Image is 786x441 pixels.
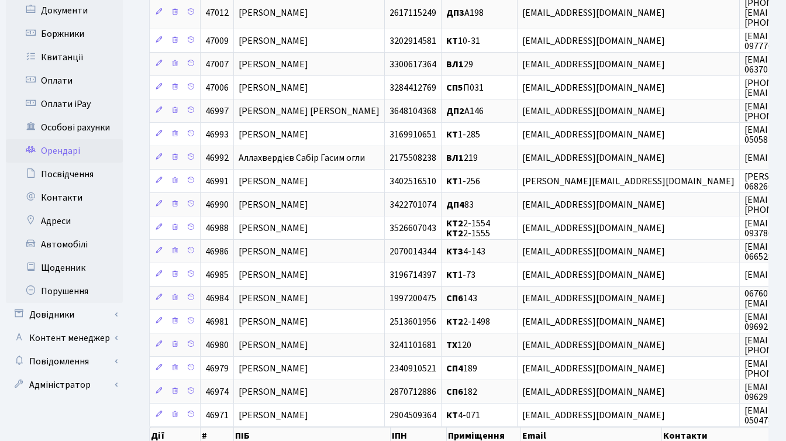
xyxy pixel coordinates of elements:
span: [EMAIL_ADDRESS][DOMAIN_NAME] [522,362,665,375]
span: 219 [446,151,478,164]
span: 3196714397 [389,268,436,281]
span: 2870712886 [389,385,436,398]
span: [EMAIL_ADDRESS][DOMAIN_NAME] [522,339,665,352]
span: [PERSON_NAME] [239,198,308,211]
b: ДП4 [446,198,464,211]
span: 47012 [205,6,229,19]
span: [PERSON_NAME] [239,35,308,47]
b: СП4 [446,362,463,375]
b: ДП2 [446,105,464,118]
span: 46974 [205,385,229,398]
span: 29 [446,58,473,71]
span: [EMAIL_ADDRESS][DOMAIN_NAME] [522,268,665,281]
span: [PERSON_NAME] [PERSON_NAME] [239,105,380,118]
b: КТ2 [446,217,463,230]
span: 10-31 [446,35,480,47]
span: 3648104368 [389,105,436,118]
b: СП5 [446,81,463,94]
span: 2513601956 [389,315,436,328]
span: [EMAIL_ADDRESS][DOMAIN_NAME] [522,6,665,19]
b: ВЛ1 [446,151,464,164]
span: 3402516510 [389,175,436,188]
span: А146 [446,105,484,118]
span: 46990 [205,198,229,211]
span: [EMAIL_ADDRESS][DOMAIN_NAME] [522,81,665,94]
span: [PERSON_NAME] [239,362,308,375]
a: Довідники [6,303,123,326]
span: [EMAIL_ADDRESS][DOMAIN_NAME] [522,128,665,141]
b: СП6 [446,292,463,305]
a: Посвідчення [6,163,123,186]
b: ТХ [446,339,457,352]
span: [EMAIL_ADDRESS][DOMAIN_NAME] [522,385,665,398]
span: [EMAIL_ADDRESS][DOMAIN_NAME] [522,58,665,71]
span: 2070014344 [389,245,436,258]
b: КТ2 [446,315,463,328]
a: Контент менеджер [6,326,123,350]
span: [EMAIL_ADDRESS][DOMAIN_NAME] [522,222,665,235]
span: 189 [446,362,477,375]
span: 46971 [205,409,229,422]
span: 83 [446,198,474,211]
b: КТ [446,35,458,47]
a: Контакти [6,186,123,209]
span: 2340910521 [389,362,436,375]
b: КТ [446,128,458,141]
span: [EMAIL_ADDRESS][DOMAIN_NAME] [522,315,665,328]
span: 46981 [205,315,229,328]
span: 1997200475 [389,292,436,305]
a: Адреси [6,209,123,233]
span: 3284412769 [389,81,436,94]
b: КТ3 [446,245,463,258]
a: Оплати iPay [6,92,123,116]
span: 46988 [205,222,229,235]
span: [EMAIL_ADDRESS][DOMAIN_NAME] [522,292,665,305]
span: 46993 [205,128,229,141]
span: 3241101681 [389,339,436,352]
span: [PERSON_NAME] [239,245,308,258]
a: Боржники [6,22,123,46]
span: 2175508238 [389,151,436,164]
span: [EMAIL_ADDRESS][DOMAIN_NAME] [522,105,665,118]
span: [PERSON_NAME] [239,81,308,94]
span: 2904509364 [389,409,436,422]
span: 120 [446,339,471,352]
span: 46986 [205,245,229,258]
span: 46992 [205,151,229,164]
a: Щоденник [6,256,123,280]
a: Адміністратор [6,373,123,397]
span: [PERSON_NAME][EMAIL_ADDRESS][DOMAIN_NAME] [522,175,735,188]
span: [EMAIL_ADDRESS][DOMAIN_NAME] [522,198,665,211]
a: Повідомлення [6,350,123,373]
span: 2-1498 [446,315,490,328]
span: 3422701074 [389,198,436,211]
a: Квитанції [6,46,123,69]
span: [PERSON_NAME] [239,339,308,352]
span: 46980 [205,339,229,352]
b: КТ2 [446,227,463,240]
span: 47006 [205,81,229,94]
span: П031 [446,81,484,94]
span: 1-256 [446,175,480,188]
span: 1-285 [446,128,480,141]
b: КТ [446,175,458,188]
span: 46997 [205,105,229,118]
b: ДП3 [446,6,464,19]
a: Оплати [6,69,123,92]
span: 3526607043 [389,222,436,235]
a: Автомобілі [6,233,123,256]
span: 47007 [205,58,229,71]
span: [EMAIL_ADDRESS][DOMAIN_NAME] [522,151,665,164]
span: 2-1554 2-1555 [446,217,490,240]
span: [PERSON_NAME] [239,292,308,305]
span: 3169910651 [389,128,436,141]
a: Порушення [6,280,123,303]
span: А198 [446,6,484,19]
span: 46984 [205,292,229,305]
span: 46991 [205,175,229,188]
span: 46985 [205,268,229,281]
b: СП6 [446,385,463,398]
span: [PERSON_NAME] [239,268,308,281]
b: ВЛ1 [446,58,464,71]
span: 46979 [205,362,229,375]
